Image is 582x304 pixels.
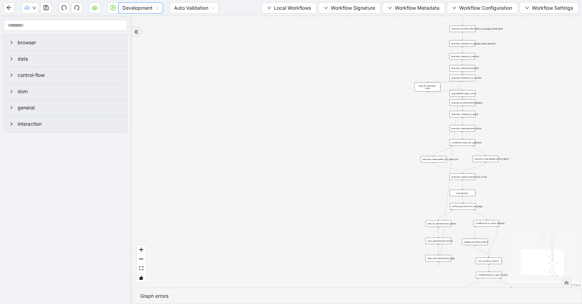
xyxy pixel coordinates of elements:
[9,89,13,93] span: right
[563,283,581,287] a: React Flow attribution
[459,4,512,12] span: Workflow Configuration
[43,5,49,10] span: save
[421,156,447,163] div: execute_code:update_doc_name_list
[274,4,311,12] span: Local Workflows
[473,156,499,162] div: execute_code:update_policy_report
[25,6,29,10] span: cloud-upload
[476,258,502,264] div: init_workflow_metric:
[475,245,489,257] g: Edge from update_workflow_metric: to init_workflow_metric:
[262,2,317,14] button: downLocal Workflows
[4,100,127,116] div: general
[4,83,127,99] div: dom
[434,146,451,155] g: Edge from conditions:check_for_duplicate to execute_code:update_doc_name_list
[449,90,475,97] div: loop_data:through_rows
[462,239,488,245] div: update_workflow_metric:
[388,6,392,10] span: down
[449,125,475,132] div: execute_code:duplicate_check
[61,5,67,10] span: undo
[449,40,475,47] div: execute_code:last_run_google_sheet_data_list
[462,33,463,39] g: Edge from execute_workflow:fetch_last_run_google_sheet_data to execute_code:last_run_google_sheet...
[449,53,475,60] div: execute_code:policy_reports
[74,5,80,10] span: redo
[525,6,529,10] span: down
[140,292,573,300] div: Graph errors
[449,99,475,106] div: execute_workflow:fetch_details
[564,280,569,285] span: double-right
[500,279,511,287] g: Edge from conditions:policy_report_empty_check to update_workflow_metric:__0
[438,71,463,265] g: Edge from wait_until_loaded:next_page to execute_code:init_row_counter
[395,4,439,12] span: Workflow Metadata
[532,4,573,12] span: Workflow Settings
[4,51,127,67] div: data
[4,116,127,132] div: interaction
[447,2,518,14] button: downWorkflow Configuration
[9,106,13,110] span: right
[92,5,98,10] span: cloud-server
[9,122,13,126] span: right
[473,220,499,227] div: conditions:if_no_docs_fetched
[449,190,475,196] div: loop_iterator:
[449,173,475,180] div: execute_code:increment_row_count
[426,220,452,227] div: wait_for_element:next_button
[382,2,445,14] button: downWorkflow Metadata
[426,255,452,261] div: wait_until_loaded:next_page
[107,2,118,14] button: play-circle
[426,238,452,244] div: click_element:next_button
[434,163,462,173] g: Edge from execute_code:update_doc_name_list to execute_code:increment_row_count
[415,82,440,91] div: wait_for_element: rows
[4,35,127,51] div: browser
[450,203,476,210] div: while_loop:check_for_last_page
[427,89,462,93] g: Edge from wait_for_element: rows to loop_data:through_rows
[449,111,475,117] div: execute_code:policy_report
[467,279,478,288] g: Edge from conditions:policy_report_empty_check to execute_workflow:document_pull
[9,41,13,45] span: right
[18,71,121,79] span: control-flow
[58,2,70,14] button: undo
[474,210,486,220] g: Edge from while_loop:check_for_last_page to conditions:if_no_docs_fetched
[474,146,485,155] g: Edge from conditions:check_for_duplicate to execute_code:update_policy_report
[3,2,15,14] button: arrow-left
[463,163,486,173] g: Edge from execute_code:update_policy_report to execute_code:increment_row_count
[32,6,36,10] span: down
[4,67,127,83] div: control-flow
[449,26,475,32] div: execute_workflow:fetch_last_run_google_sheet_data
[21,2,39,14] button: cloud-uploaddown
[449,139,475,146] div: conditions:check_for_duplicate
[18,39,121,46] span: browser
[18,88,121,95] span: dom
[318,2,381,14] button: downWorkflow Signature
[449,65,475,72] div: execute_code:document_list
[18,104,121,111] span: general
[174,3,215,13] span: Auto Validation
[6,5,12,10] span: arrow-left
[134,29,139,34] span: double-right
[89,2,100,14] button: cloud-server
[110,5,116,10] span: play-circle
[71,2,82,14] button: redo
[40,2,52,14] button: save
[267,6,271,10] span: down
[476,272,502,278] div: conditions:policy_report_empty_check
[449,75,475,81] div: execute_code:init_row_counter
[137,264,146,273] button: fit view
[137,273,146,283] button: toggle interactivity
[18,120,121,128] span: interaction
[9,73,13,77] span: right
